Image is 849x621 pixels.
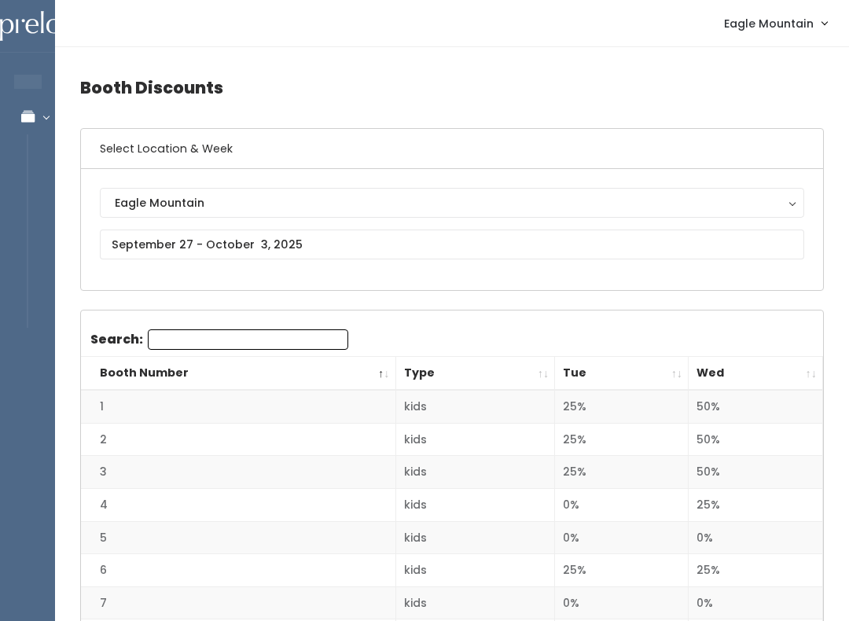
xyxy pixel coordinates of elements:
[395,390,555,423] td: kids
[555,423,689,456] td: 25%
[555,489,689,522] td: 0%
[708,6,843,40] a: Eagle Mountain
[100,188,804,218] button: Eagle Mountain
[724,15,814,32] span: Eagle Mountain
[81,521,395,554] td: 5
[81,456,395,489] td: 3
[555,456,689,489] td: 25%
[555,554,689,587] td: 25%
[395,357,555,391] th: Type: activate to sort column ascending
[81,554,395,587] td: 6
[115,194,789,211] div: Eagle Mountain
[395,456,555,489] td: kids
[100,230,804,259] input: September 27 - October 3, 2025
[395,521,555,554] td: kids
[81,390,395,423] td: 1
[689,357,823,391] th: Wed: activate to sort column ascending
[555,357,689,391] th: Tue: activate to sort column ascending
[81,129,823,169] h6: Select Location & Week
[689,489,823,522] td: 25%
[689,423,823,456] td: 50%
[81,586,395,619] td: 7
[148,329,348,350] input: Search:
[81,423,395,456] td: 2
[80,66,824,109] h4: Booth Discounts
[395,554,555,587] td: kids
[555,521,689,554] td: 0%
[689,521,823,554] td: 0%
[689,456,823,489] td: 50%
[90,329,348,350] label: Search:
[555,586,689,619] td: 0%
[81,489,395,522] td: 4
[395,423,555,456] td: kids
[555,390,689,423] td: 25%
[689,586,823,619] td: 0%
[689,390,823,423] td: 50%
[395,489,555,522] td: kids
[81,357,395,391] th: Booth Number: activate to sort column descending
[395,586,555,619] td: kids
[689,554,823,587] td: 25%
